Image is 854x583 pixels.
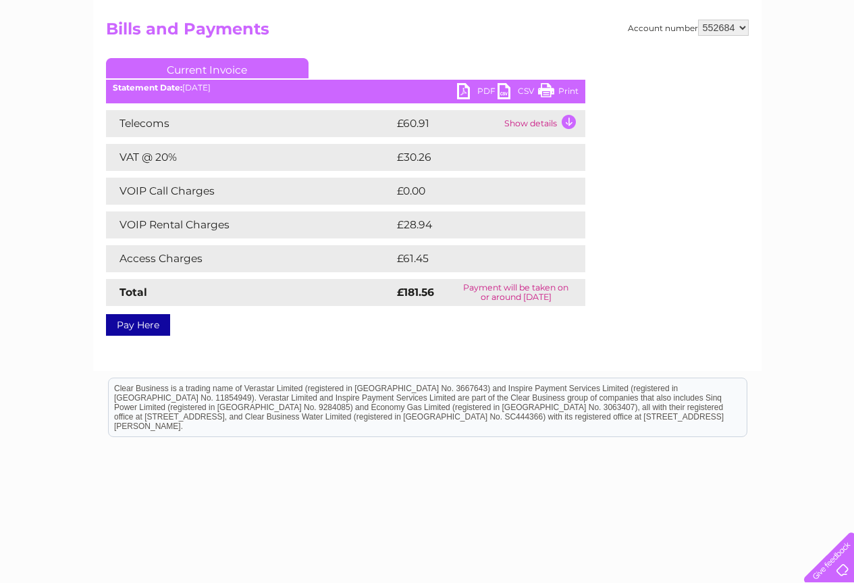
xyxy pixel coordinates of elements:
[628,20,749,36] div: Account number
[650,57,680,68] a: Energy
[106,20,749,45] h2: Bills and Payments
[616,57,642,68] a: Water
[538,83,579,103] a: Print
[737,57,756,68] a: Blog
[688,57,728,68] a: Telecoms
[447,279,585,306] td: Payment will be taken on or around [DATE]
[809,57,841,68] a: Log out
[106,211,394,238] td: VOIP Rental Charges
[457,83,498,103] a: PDF
[394,144,558,171] td: £30.26
[397,286,434,299] strong: £181.56
[106,58,309,78] a: Current Invoice
[106,245,394,272] td: Access Charges
[109,7,747,66] div: Clear Business is a trading name of Verastar Limited (registered in [GEOGRAPHIC_DATA] No. 3667643...
[501,110,585,137] td: Show details
[113,82,182,93] b: Statement Date:
[394,178,554,205] td: £0.00
[106,314,170,336] a: Pay Here
[106,83,585,93] div: [DATE]
[764,57,797,68] a: Contact
[599,7,693,24] a: 0333 014 3131
[119,286,147,299] strong: Total
[394,110,501,137] td: £60.91
[106,178,394,205] td: VOIP Call Charges
[394,245,557,272] td: £61.45
[394,211,559,238] td: £28.94
[30,35,99,76] img: logo.png
[106,144,394,171] td: VAT @ 20%
[106,110,394,137] td: Telecoms
[498,83,538,103] a: CSV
